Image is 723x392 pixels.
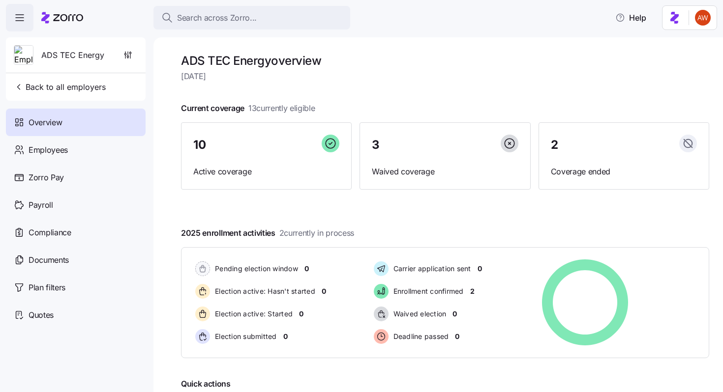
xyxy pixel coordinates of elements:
[6,274,146,301] a: Plan filters
[181,53,709,68] h1: ADS TEC Energy overview
[181,227,354,239] span: 2025 enrollment activities
[193,139,206,151] span: 10
[470,286,475,296] span: 2
[29,171,64,184] span: Zorro Pay
[6,109,146,136] a: Overview
[6,219,146,246] a: Compliance
[455,332,459,341] span: 0
[695,10,711,26] img: 3c671664b44671044fa8929adf5007c6
[181,378,231,390] span: Quick actions
[607,8,654,28] button: Help
[279,227,354,239] span: 2 currently in process
[212,309,293,319] span: Election active: Started
[391,332,449,341] span: Deadline passed
[6,191,146,219] a: Payroll
[551,166,697,178] span: Coverage ended
[212,332,277,341] span: Election submitted
[6,246,146,274] a: Documents
[29,309,54,321] span: Quotes
[212,286,315,296] span: Election active: Hasn't started
[6,136,146,164] a: Employees
[452,309,457,319] span: 0
[177,12,257,24] span: Search across Zorro...
[283,332,288,341] span: 0
[29,254,69,266] span: Documents
[6,164,146,191] a: Zorro Pay
[391,286,464,296] span: Enrollment confirmed
[391,264,471,274] span: Carrier application sent
[181,70,709,83] span: [DATE]
[29,116,62,129] span: Overview
[29,281,65,294] span: Plan filters
[322,286,326,296] span: 0
[41,49,104,61] span: ADS TEC Energy
[372,139,380,151] span: 3
[29,144,68,156] span: Employees
[181,102,315,114] span: Current coverage
[304,264,309,274] span: 0
[6,301,146,329] a: Quotes
[193,166,339,178] span: Active coverage
[372,166,518,178] span: Waived coverage
[299,309,303,319] span: 0
[391,309,447,319] span: Waived election
[551,139,558,151] span: 2
[14,46,33,65] img: Employer logo
[615,12,646,24] span: Help
[248,102,315,114] span: 13 currently eligible
[29,226,71,239] span: Compliance
[478,264,482,274] span: 0
[14,81,106,93] span: Back to all employers
[212,264,298,274] span: Pending election window
[153,6,350,29] button: Search across Zorro...
[10,77,110,97] button: Back to all employers
[29,199,53,211] span: Payroll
